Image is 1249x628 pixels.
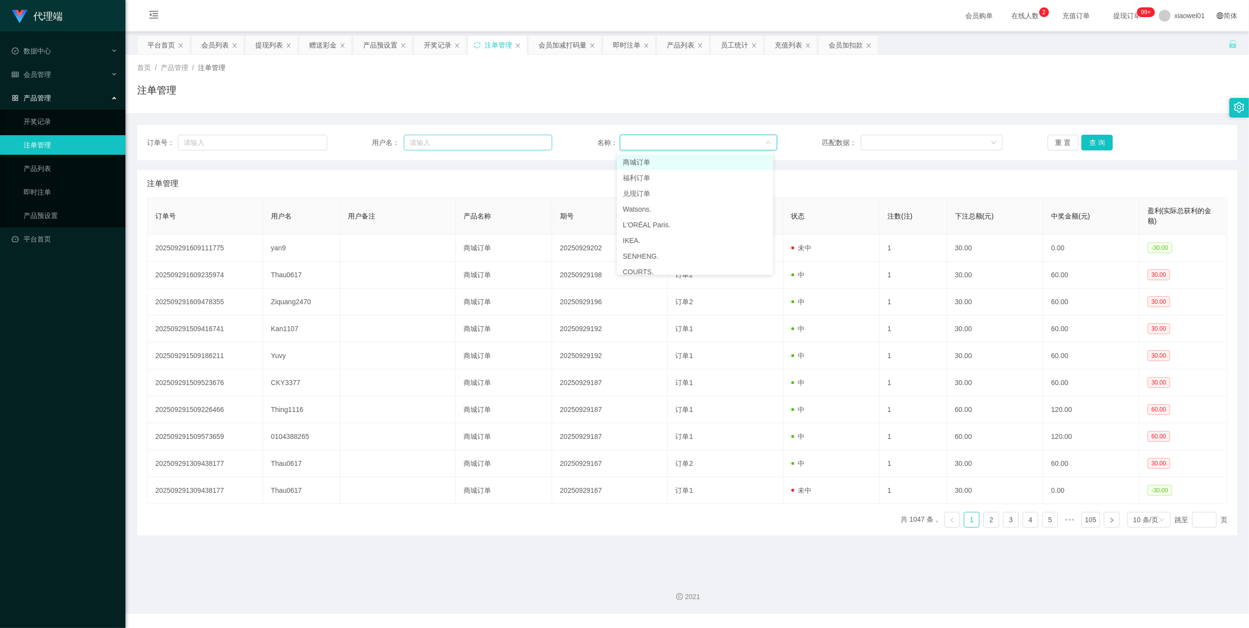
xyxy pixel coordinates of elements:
[947,289,1044,315] td: 30.00
[880,396,947,423] td: 1
[161,64,188,72] span: 产品管理
[676,298,693,306] span: 订单2
[676,406,693,413] span: 订单1
[880,477,947,504] td: 1
[12,94,51,102] span: 产品管理
[147,423,263,450] td: 202509291509573659
[456,396,552,423] td: 商城订单
[1148,269,1170,280] span: 30.00
[372,138,404,148] span: 用户名：
[947,450,1044,477] td: 30.00
[676,352,693,360] span: 订单1
[12,10,27,24] img: logo.9652507e.png
[137,83,176,97] h1: 注单管理
[552,342,668,369] td: 20250929192
[147,235,263,262] td: 202509291609111775
[765,140,771,146] i: 图标: down
[1062,512,1078,528] span: •••
[178,43,184,48] i: 图标: close
[456,450,552,477] td: 商城订单
[1042,512,1058,528] li: 5
[901,512,940,528] li: 共 1047 条，
[147,315,263,342] td: 202509291509416741
[880,315,947,342] td: 1
[1148,458,1170,469] span: 30.00
[137,64,151,72] span: 首页
[456,477,552,504] td: 商城订单
[12,12,63,20] a: 代理端
[1007,12,1044,19] span: 在线人数
[1234,102,1245,113] i: 图标: setting
[340,43,345,48] i: 图标: close
[751,43,757,48] i: 图标: close
[805,43,811,48] i: 图标: close
[947,235,1044,262] td: 30.00
[617,186,773,201] li: 兑现订单
[947,423,1044,450] td: 60.00
[775,36,802,54] div: 充值列表
[552,450,668,477] td: 20250929167
[147,396,263,423] td: 202509291509226466
[676,379,693,386] span: 订单1
[1023,512,1038,528] li: 4
[309,36,337,54] div: 赠送彩金
[1133,512,1158,527] div: 10 条/页
[1148,485,1172,496] span: -30.00
[263,369,340,396] td: CKY3377
[1043,342,1140,369] td: 60.00
[1159,517,1165,524] i: 图标: down
[232,43,238,48] i: 图标: close
[1043,289,1140,315] td: 60.00
[955,212,994,220] span: 下注总额(元)
[1148,242,1172,253] span: -30.00
[404,135,552,150] input: 请输入
[24,182,118,202] a: 即时注单
[263,262,340,289] td: Thau0617
[947,369,1044,396] td: 30.00
[1175,512,1227,528] div: 跳至 页
[552,315,668,342] td: 20250929192
[791,379,805,386] span: 中
[348,212,375,220] span: 用户备注
[1039,7,1049,17] sup: 2
[456,423,552,450] td: 商城订单
[552,235,668,262] td: 20250929202
[400,43,406,48] i: 图标: close
[880,450,947,477] td: 1
[454,43,460,48] i: 图标: close
[1104,512,1120,528] li: 下一页
[676,486,693,494] span: 订单1
[147,289,263,315] td: 202509291609478355
[12,95,19,101] i: 图标: appstore-o
[539,36,587,54] div: 会员加减打码量
[947,262,1044,289] td: 30.00
[263,423,340,450] td: 0104388265
[1043,369,1140,396] td: 60.00
[263,477,340,504] td: Thau0617
[617,217,773,233] li: L'ORÉAL Paris.
[12,71,51,78] span: 会员管理
[887,212,912,220] span: 注数(注)
[589,43,595,48] i: 图标: close
[147,262,263,289] td: 202509291609235974
[1148,323,1170,334] span: 30.00
[1148,404,1170,415] span: 60.00
[24,135,118,155] a: 注单管理
[613,36,640,54] div: 即时注单
[697,43,703,48] i: 图标: close
[1048,135,1079,150] button: 重 置
[24,112,118,131] a: 开奖记录
[201,36,229,54] div: 会员列表
[947,342,1044,369] td: 30.00
[33,0,63,32] h1: 代理端
[263,289,340,315] td: Ziquang2470
[552,262,668,289] td: 20250929198
[24,159,118,178] a: 产品列表
[984,512,999,527] a: 2
[147,477,263,504] td: 202509291309438177
[137,0,171,32] i: 图标: menu-fold
[552,396,668,423] td: 20250929187
[286,43,292,48] i: 图标: close
[964,512,979,527] a: 1
[880,235,947,262] td: 1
